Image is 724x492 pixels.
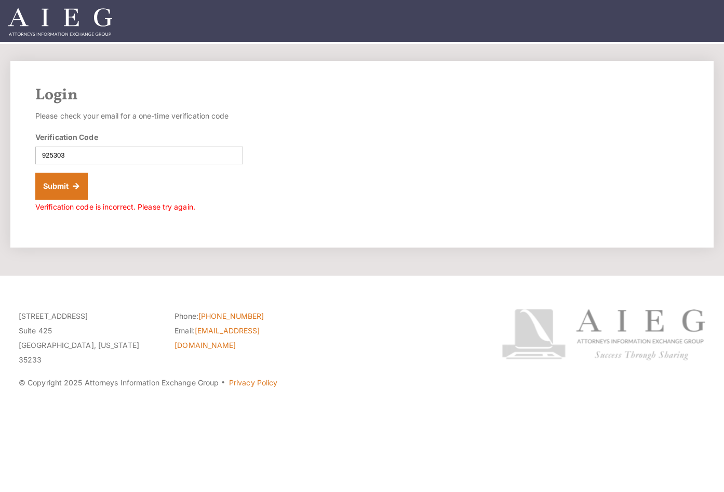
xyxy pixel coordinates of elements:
[35,173,88,200] button: Submit
[35,132,98,143] label: Verification Code
[35,202,195,211] span: Verification code is incorrect. Please try again.
[19,309,159,367] p: [STREET_ADDRESS] Suite 425 [GEOGRAPHIC_DATA], [US_STATE] 35233
[175,323,315,353] li: Email:
[19,376,471,390] p: © Copyright 2025 Attorneys Information Exchange Group
[175,309,315,323] li: Phone:
[221,382,225,387] span: ·
[502,309,705,360] img: Attorneys Information Exchange Group logo
[35,109,243,123] p: Please check your email for a one-time verification code
[35,86,689,105] h2: Login
[198,312,264,320] a: [PHONE_NUMBER]
[175,326,260,349] a: [EMAIL_ADDRESS][DOMAIN_NAME]
[8,8,112,36] img: Attorneys Information Exchange Group
[229,378,277,387] a: Privacy Policy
